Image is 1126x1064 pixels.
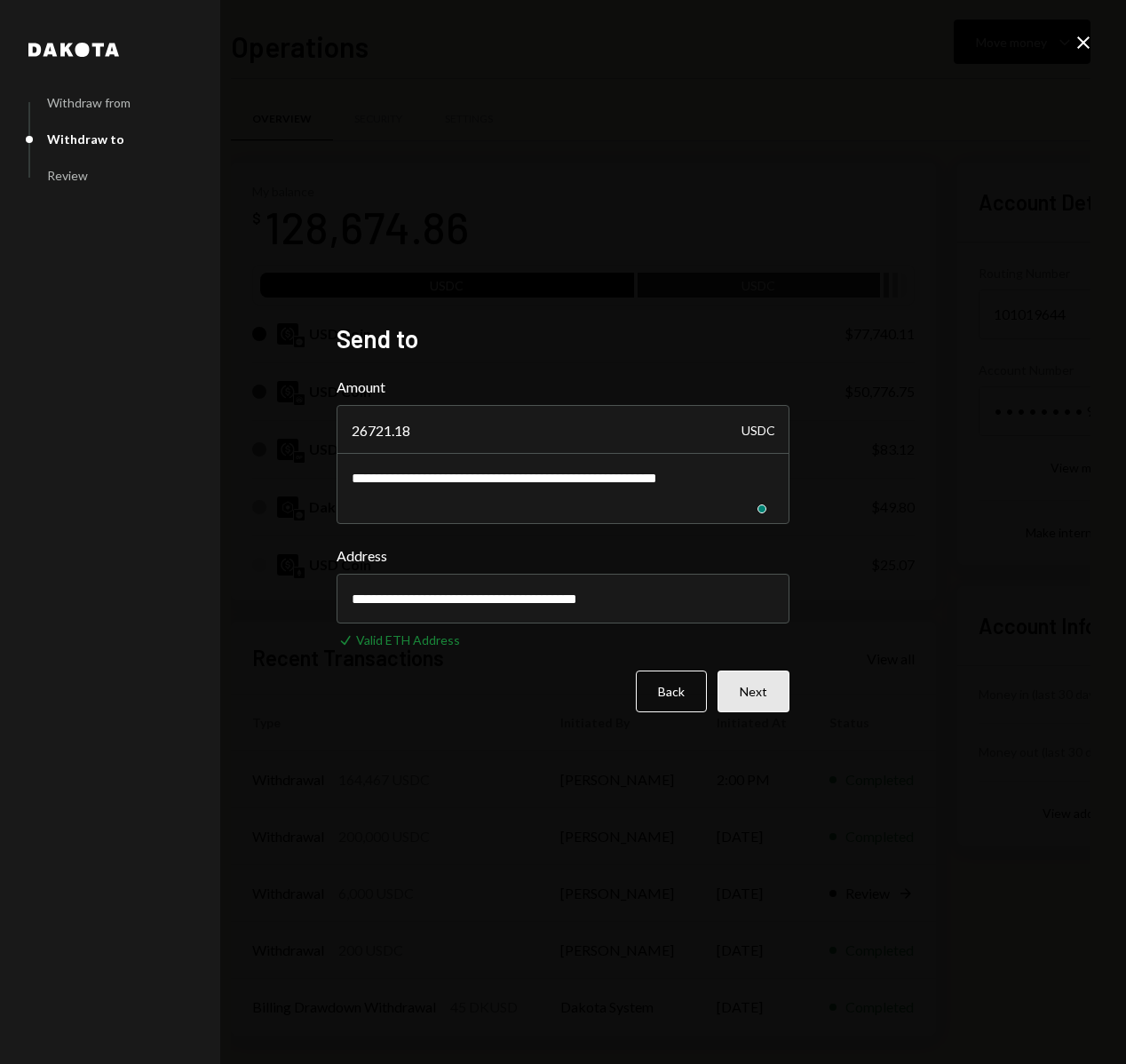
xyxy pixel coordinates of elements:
label: Amount [337,377,789,398]
button: Next [718,671,789,712]
label: Address [337,545,789,567]
div: Withdraw to [47,131,124,147]
div: Valid ETH Address [356,631,460,649]
button: Back [636,671,707,712]
input: Enter amount [337,405,789,455]
div: Review [47,168,88,183]
h2: Send to [337,322,789,356]
div: USDC [741,405,775,455]
textarea: To enrich screen reader interactions, please activate Accessibility in Grammarly extension settings [337,453,789,524]
div: Withdraw from [47,95,131,110]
